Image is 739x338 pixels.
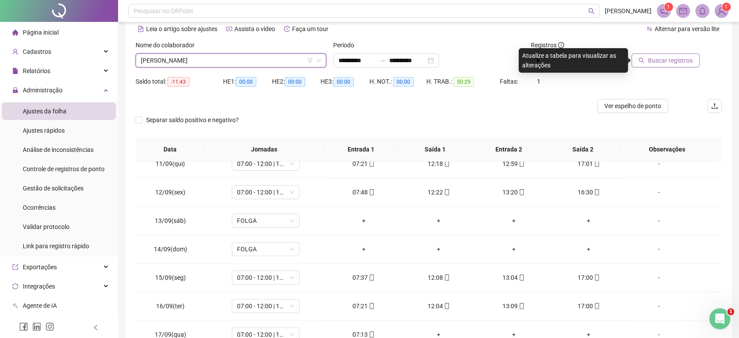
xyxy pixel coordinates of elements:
[23,264,57,271] span: Exportações
[93,324,99,331] span: left
[146,25,217,32] span: Leia o artigo sobre ajustes
[237,157,294,170] span: 07:00 - 12:00 | 13:00 - 17:00
[722,3,731,11] sup: Atualize o seu contato no menu Meus Dados
[646,26,652,32] span: swap
[679,7,687,15] span: mail
[23,146,94,153] span: Análise de inconsistências
[698,7,706,15] span: bell
[638,57,645,63] span: search
[715,4,728,18] img: 87482
[143,115,242,125] span: Separar saldo positivo e negativo?
[368,331,375,338] span: mobile
[23,283,55,290] span: Integrações
[333,77,354,87] span: 00:00
[23,87,63,94] span: Administração
[138,26,144,32] span: file-text
[620,137,714,162] th: Observações
[531,40,564,50] span: Registros
[604,101,661,111] span: Ver espelho de ponto
[205,137,324,162] th: Jornadas
[664,3,673,11] sup: 1
[483,273,544,282] div: 13:04
[23,29,59,36] span: Página inicial
[558,187,619,197] div: 16:30
[408,244,469,254] div: +
[12,49,18,55] span: user-add
[141,54,321,67] span: ALISSON PIRES AZEVEDO
[368,275,375,281] span: mobile
[537,78,540,85] span: 1
[725,4,728,10] span: 1
[518,161,525,167] span: mobile
[333,301,394,311] div: 07:21
[518,275,525,281] span: mobile
[136,137,205,162] th: Data
[443,303,450,309] span: mobile
[32,322,41,331] span: linkedin
[23,127,65,134] span: Ajustes rápidos
[667,4,670,10] span: 1
[333,40,360,50] label: Período
[368,189,375,195] span: mobile
[379,57,386,64] span: to
[408,216,469,225] div: +
[633,216,685,225] div: -
[23,48,51,55] span: Cadastros
[237,214,294,227] span: FOLGA
[321,77,369,87] div: HE 3:
[237,271,294,284] span: 07:00 - 12:00 | 13:00 - 17:00
[483,159,544,169] div: 12:59
[23,204,56,211] span: Ocorrências
[284,26,290,32] span: history
[12,264,18,270] span: export
[155,189,185,196] span: 12/09(sex)
[136,77,223,87] div: Saldo total:
[154,246,187,253] span: 14/09(dom)
[633,159,685,169] div: -
[593,189,600,195] span: mobile
[12,29,18,35] span: home
[156,303,185,310] span: 16/09(ter)
[333,187,394,197] div: 07:48
[499,78,519,85] span: Faltas:
[167,77,189,87] span: -11:43
[518,303,525,309] span: mobile
[136,40,200,50] label: Nome do colaborador
[443,189,450,195] span: mobile
[709,308,730,329] iframe: Intercom live chat
[333,244,394,254] div: +
[648,56,693,65] span: Buscar registros
[408,159,469,169] div: 12:18
[655,25,719,32] span: Alternar para versão lite
[333,216,394,225] div: +
[285,77,305,87] span: 00:00
[12,87,18,93] span: lock
[226,26,232,32] span: youtube
[593,303,600,309] span: mobile
[453,77,474,87] span: 50:29
[558,301,619,311] div: 17:00
[237,299,294,313] span: 07:00 - 12:00 | 13:00 - 17:00
[398,137,472,162] th: Saída 1
[558,159,619,169] div: 17:01
[633,187,685,197] div: -
[307,58,313,63] span: filter
[711,102,718,109] span: upload
[368,303,375,309] span: mobile
[23,165,105,173] span: Controle de registros de ponto
[483,216,544,225] div: +
[45,322,54,331] span: instagram
[633,244,685,254] div: -
[234,25,275,32] span: Assista o vídeo
[605,6,652,16] span: [PERSON_NAME]
[627,144,707,154] span: Observações
[558,42,564,48] span: info-circle
[593,275,600,281] span: mobile
[237,243,294,256] span: FOLGA
[393,77,414,87] span: 00:00
[558,244,619,254] div: +
[333,159,394,169] div: 07:21
[12,283,18,289] span: sync
[333,273,394,282] div: 07:37
[597,99,668,113] button: Ver espelho de ponto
